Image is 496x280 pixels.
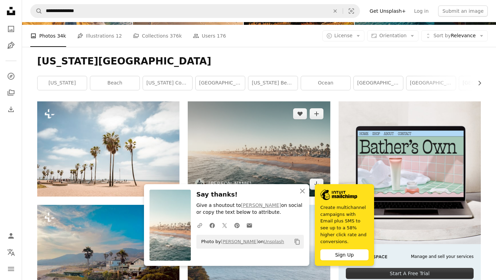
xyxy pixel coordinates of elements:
span: 176 [217,32,226,40]
button: License [322,30,365,41]
p: Give a shoutout to on social or copy the text below to attribute. [196,202,304,216]
a: Share on Facebook [206,218,218,232]
a: Download [310,179,323,190]
span: Sort by [433,33,451,38]
a: Share on Twitter [218,218,231,232]
button: Add to Collection [310,108,323,119]
a: Unsplash [263,239,284,244]
a: [GEOGRAPHIC_DATA] [354,76,403,90]
a: Log in [410,6,433,17]
a: Log in / Sign up [4,229,18,243]
div: Sign Up [320,250,369,261]
a: Collections 376k [133,25,182,47]
button: Clear [328,4,343,18]
a: Users 176 [193,25,226,47]
button: Copy to clipboard [291,236,303,248]
img: file-1707883121023-8e3502977149image [339,101,481,244]
button: Sort byRelevance [421,30,488,41]
a: [PERSON_NAME] [208,181,251,188]
a: [US_STATE] [38,76,87,90]
a: Home — Unsplash [4,4,18,19]
a: A mesmerizing view of houses on the beach with trees and palms, mountains in the background [37,255,179,261]
a: Share on Pinterest [231,218,243,232]
h1: [US_STATE][GEOGRAPHIC_DATA] [37,55,481,68]
a: ocean [301,76,350,90]
a: beach [90,76,139,90]
a: a group of palm trees on a beach [37,146,179,152]
span: Photo by on [198,236,284,247]
span: Orientation [379,33,406,38]
form: Find visuals sitewide [30,4,360,18]
span: License [334,33,353,38]
a: [GEOGRAPHIC_DATA] [196,76,245,90]
a: Get Unsplash+ [365,6,410,17]
a: people on beach during daytime [188,146,330,152]
button: Menu [4,262,18,276]
img: file-1690386555781-336d1949dad1image [320,190,357,200]
img: a group of palm trees on a beach [37,101,179,197]
a: Download History [4,102,18,116]
button: Like [293,108,307,119]
a: Share over email [243,218,256,232]
a: [GEOGRAPHIC_DATA] [406,76,456,90]
img: people on beach during daytime [188,101,330,196]
a: [US_STATE] beach sunset [248,76,298,90]
a: Illustrations [4,39,18,52]
a: Create multichannel campaigns with Email plus SMS to see up to a 58% higher click rate and conver... [315,184,374,266]
button: Language [4,246,18,259]
h3: Say thanks! [196,190,304,200]
a: Photos [4,22,18,36]
span: Relevance [433,32,476,39]
a: Collections [4,86,18,100]
span: 12 [116,32,122,40]
button: Submit an image [438,6,488,17]
span: Manage and sell your services [411,254,474,260]
button: Orientation [367,30,418,41]
button: Visual search [343,4,360,18]
span: 376k [170,32,182,40]
button: Search Unsplash [31,4,42,18]
a: [US_STATE] coast [143,76,192,90]
a: [PERSON_NAME] [241,203,281,208]
a: Explore [4,69,18,83]
a: Illustrations 12 [77,25,122,47]
span: Create multichannel campaigns with Email plus SMS to see up to a 58% higher click rate and conver... [320,204,369,246]
img: Go to Gustavo Zambelli's profile [195,179,206,190]
a: [PERSON_NAME] [221,239,258,244]
button: scroll list to the right [473,76,481,90]
div: Start A Free Trial [346,268,474,279]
